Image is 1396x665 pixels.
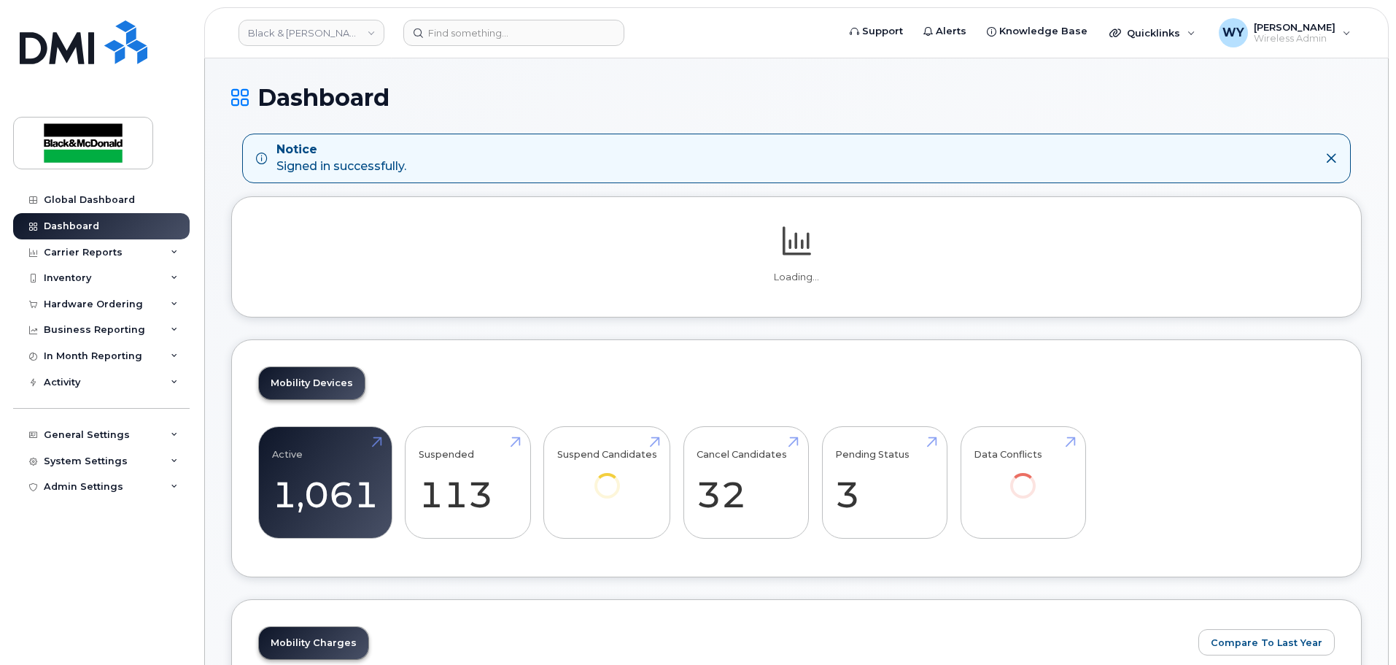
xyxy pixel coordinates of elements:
strong: Notice [276,142,406,158]
a: Mobility Charges [259,627,368,659]
div: Signed in successfully. [276,142,406,175]
button: Compare To Last Year [1198,629,1335,656]
a: Mobility Devices [259,367,365,399]
a: Data Conflicts [974,434,1072,518]
a: Suspended 113 [419,434,517,531]
p: Loading... [258,271,1335,284]
span: Compare To Last Year [1211,636,1322,650]
a: Pending Status 3 [835,434,934,531]
h1: Dashboard [231,85,1362,110]
a: Cancel Candidates 32 [697,434,795,531]
a: Active 1,061 [272,434,379,531]
a: Suspend Candidates [557,434,657,518]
